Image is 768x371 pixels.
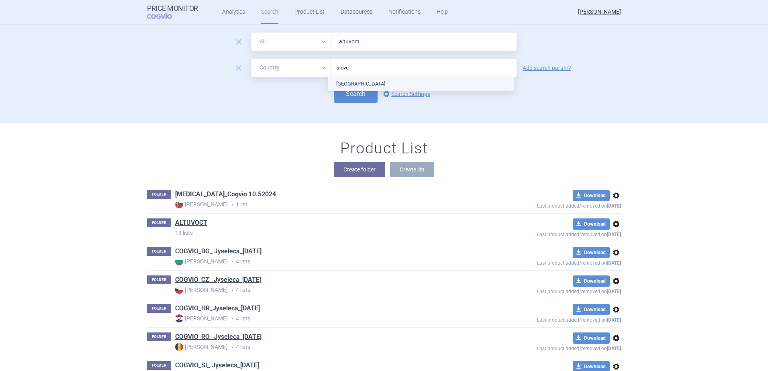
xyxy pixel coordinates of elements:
p: FOLDER [147,275,171,284]
p: FOLDER [147,304,171,313]
strong: Price Monitor [147,4,198,12]
p: FOLDER [147,218,171,227]
strong: [PERSON_NAME] [175,343,228,351]
i: • [228,286,236,294]
img: SK [175,200,183,208]
i: • [228,315,236,323]
p: Last product added/removed on [479,258,621,266]
button: Download [573,275,610,287]
a: COGVIO_HR_Jyseleca_[DATE] [175,304,260,313]
button: Download [573,332,610,344]
a: Price MonitorCOGVIO [147,4,198,20]
button: Download [573,304,610,315]
h1: COGVIO_BG_ Jyseleca_19.11.2021 [175,247,261,257]
p: Last product added/removed on [479,230,621,237]
p: Last product added/removed on [479,201,621,209]
p: FOLDER [147,332,171,341]
strong: [DATE] [607,232,621,237]
h1: ALTUVOCT [175,218,207,229]
a: COGVIO_CZ_ Jyseleca_[DATE] [175,275,261,284]
a: COGVIO_BG_ Jyseleca_[DATE] [175,247,261,256]
span: COGVIO [147,12,183,19]
a: Add search param? [523,65,571,71]
img: CZ [175,286,183,294]
button: Create folder [334,162,385,177]
p: 4 lists [175,286,479,294]
h1: COGVIO_CZ_ Jyseleca_19.11.2021 [175,275,261,286]
p: Last product added/removed on [479,315,621,323]
h1: Product List [340,139,428,158]
strong: [DATE] [607,203,621,209]
p: FOLDER [147,361,171,370]
img: HR [175,314,183,322]
button: Search [334,85,378,103]
strong: [PERSON_NAME] [175,257,228,265]
strong: [DATE] [607,260,621,266]
button: Download [573,218,610,230]
a: [MEDICAL_DATA]_Cogvio 10.52024 [175,190,276,199]
button: Download [573,247,610,258]
button: Download [573,190,610,201]
p: 1 list [175,200,479,209]
p: 13 lists [175,229,479,237]
a: Search Settings [382,89,430,99]
p: 4 lists [175,314,479,323]
i: • [228,343,236,351]
strong: [PERSON_NAME] [175,286,228,294]
p: 4 lists [175,343,479,351]
p: Last product added/removed on [479,287,621,294]
i: • [228,258,236,266]
img: BG [175,257,183,265]
p: Last product added/removed on [479,344,621,351]
strong: [DATE] [607,289,621,294]
h1: COGVIO_HR_Jyseleca_22.11.2021 [175,304,260,314]
a: COGVIO_RO_ Jyseleca_[DATE] [175,332,261,341]
button: Create list [390,162,434,177]
a: COGVIO_SI_ Jyseleca_[DATE] [175,361,259,370]
img: RO [175,343,183,351]
li: [GEOGRAPHIC_DATA] [328,77,514,91]
i: • [228,201,236,209]
h1: COGVIO_RO_ Jyseleca_19.11.2021 [175,332,261,343]
p: FOLDER [147,247,171,256]
p: FOLDER [147,190,171,199]
strong: [DATE] [607,346,621,351]
strong: [PERSON_NAME] [175,314,228,322]
strong: [DATE] [607,317,621,323]
p: 4 lists [175,257,479,266]
h1: Alprolix_Cogvio 10.52024 [175,190,276,200]
strong: [PERSON_NAME] [175,200,228,208]
a: ALTUVOCT [175,218,207,227]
